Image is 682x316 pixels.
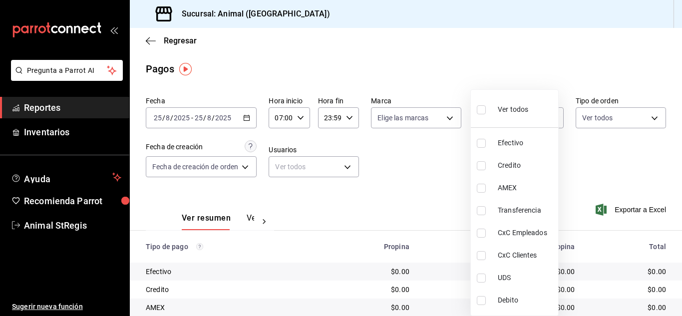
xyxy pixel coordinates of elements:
[498,273,554,283] span: UDS
[498,104,528,115] span: Ver todos
[179,63,192,75] img: Tooltip marker
[498,250,554,261] span: CxC Clientes
[498,205,554,216] span: Transferencia
[498,228,554,238] span: CxC Empleados
[498,138,554,148] span: Efectivo
[498,183,554,193] span: AMEX
[498,160,554,171] span: Credito
[498,295,554,306] span: Debito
